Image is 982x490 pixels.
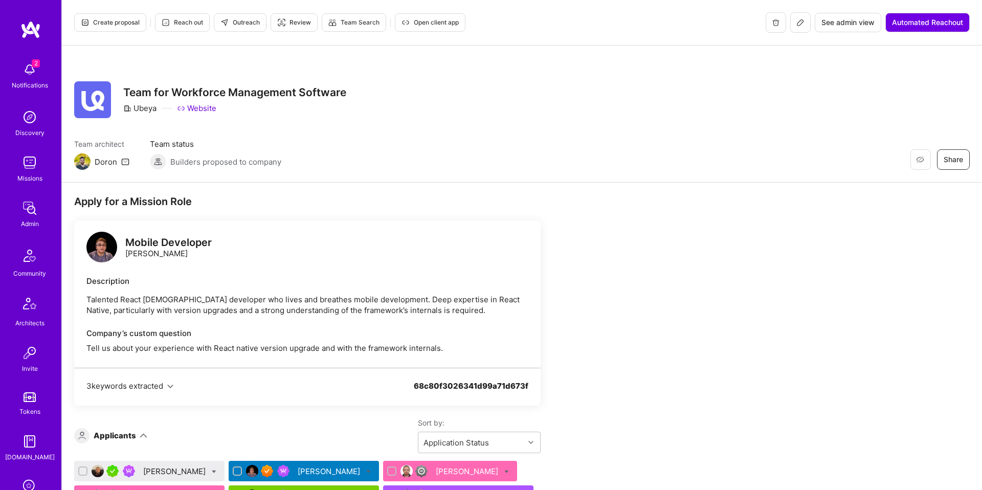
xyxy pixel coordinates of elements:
button: Team Search [322,13,386,32]
div: [PERSON_NAME] [298,466,362,477]
span: See admin view [821,17,875,28]
p: Tell us about your experience with React native version upgrade and with the framework internals. [86,343,528,353]
span: Automated Reachout [892,17,963,28]
div: Community [13,268,46,279]
i: Bulk Status Update [212,470,216,474]
i: Bulk Status Update [366,470,371,474]
img: User Avatar [246,465,258,477]
i: icon EyeClosed [916,155,924,164]
h3: Team for Workforce Management Software [123,86,346,99]
i: icon Chevron [167,384,173,390]
div: Discovery [15,127,44,138]
div: [DOMAIN_NAME] [5,452,55,462]
div: Company’s custom question [86,328,528,339]
button: Create proposal [74,13,146,32]
i: Bulk Status Update [504,470,509,474]
i: icon CompanyGray [123,104,131,113]
img: Community [17,243,42,268]
a: Website [177,103,216,114]
button: Open client app [395,13,465,32]
img: Limited Access [415,465,428,477]
img: Builders proposed to company [150,153,166,170]
img: User Avatar [400,465,413,477]
div: [PERSON_NAME] [436,466,500,477]
div: Admin [21,218,39,229]
span: Builders proposed to company [170,157,281,167]
span: Team status [150,139,281,149]
div: [PERSON_NAME] [125,237,212,259]
div: Notifications [12,80,48,91]
img: bell [19,59,40,80]
div: [PERSON_NAME] [143,466,208,477]
span: Team architect [74,139,129,149]
img: A.Teamer in Residence [106,465,119,477]
span: Team Search [328,18,380,27]
i: icon Applicant [78,432,86,439]
a: logo [86,232,117,265]
i: icon Targeter [277,18,285,27]
span: Review [277,18,311,27]
div: Applicants [94,430,136,441]
span: Create proposal [81,18,140,27]
div: Architects [15,318,44,328]
img: Company Logo [74,81,111,118]
img: Team Architect [74,153,91,170]
span: Reach out [162,18,203,27]
img: admin teamwork [19,198,40,218]
button: Reach out [155,13,210,32]
i: icon Mail [121,158,129,166]
span: Outreach [220,18,260,27]
div: Mobile Developer [125,237,212,248]
i: icon Chevron [528,440,533,445]
button: Automated Reachout [885,13,970,32]
img: Architects [17,293,42,318]
img: tokens [24,392,36,402]
div: Invite [22,363,38,374]
div: 68c80f3026341d99a71d673f [414,381,528,404]
img: teamwork [19,152,40,173]
img: Invite [19,343,40,363]
img: User Avatar [92,465,104,477]
div: Application Status [423,437,489,448]
img: Exceptional A.Teamer [261,465,273,477]
span: Open client app [401,18,459,27]
div: Apply for a Mission Role [74,195,541,208]
button: 3keywords extracted [86,381,173,391]
div: Tokens [19,406,40,417]
i: icon ArrowDown [140,432,147,439]
i: icon Proposal [81,18,89,27]
img: Been on Mission [277,465,289,477]
img: guide book [19,431,40,452]
button: Share [937,149,970,170]
button: See admin view [815,13,881,32]
img: logo [20,20,41,39]
span: Share [944,154,963,165]
div: Missions [17,173,42,184]
span: 2 [32,59,40,68]
button: Outreach [214,13,266,32]
div: Description [86,276,528,286]
label: Sort by: [418,418,541,428]
p: Talented React [DEMOGRAPHIC_DATA] developer who lives and breathes mobile development. Deep exper... [86,294,528,316]
img: discovery [19,107,40,127]
div: Doron [95,157,117,167]
img: Been on Mission [123,465,135,477]
img: logo [86,232,117,262]
button: Review [271,13,318,32]
div: Ubeya [123,103,157,114]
